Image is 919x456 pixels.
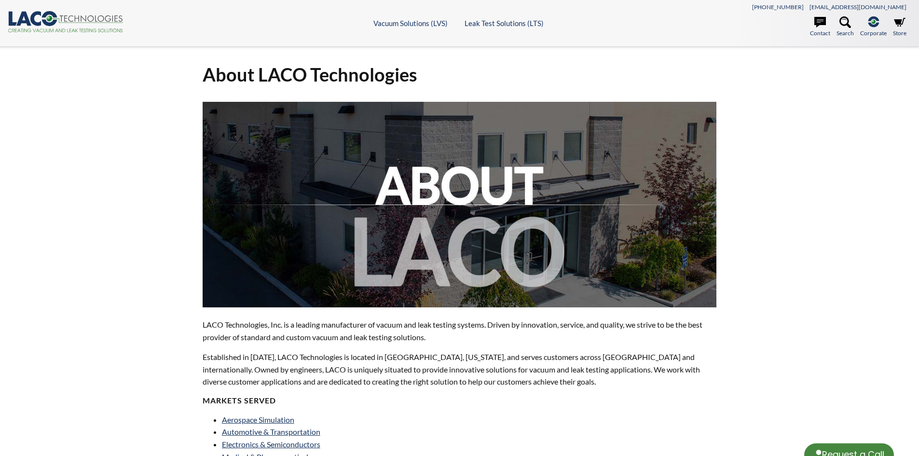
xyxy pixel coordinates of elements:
a: Electronics & Semiconductors [222,440,320,449]
a: [EMAIL_ADDRESS][DOMAIN_NAME] [809,3,906,11]
a: Automotive & Transportation [222,427,320,436]
h1: About LACO Technologies [203,63,717,86]
a: Aerospace Simulation [222,415,294,424]
a: Leak Test Solutions (LTS) [465,19,544,28]
span: Corporate [860,28,887,38]
p: LACO Technologies, Inc. is a leading manufacturer of vacuum and leak testing systems. Driven by i... [203,318,717,343]
a: Vacuum Solutions (LVS) [373,19,448,28]
a: Search [837,16,854,38]
img: about-laco.jpg [203,102,717,307]
a: Contact [810,16,830,38]
a: Store [893,16,906,38]
strong: MARKETS SERVED [203,396,276,405]
a: [PHONE_NUMBER] [752,3,804,11]
p: Established in [DATE], LACO Technologies is located in [GEOGRAPHIC_DATA], [US_STATE], and serves ... [203,351,717,388]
